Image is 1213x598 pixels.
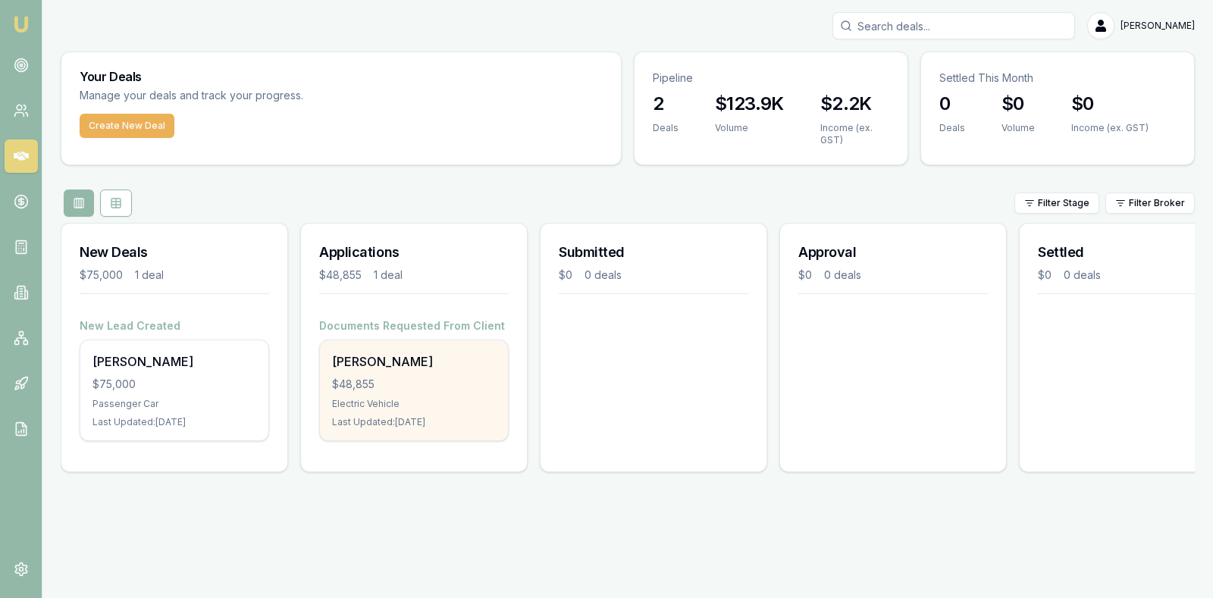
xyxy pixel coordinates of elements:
h3: Approval [798,242,988,263]
input: Search deals [832,12,1075,39]
div: [PERSON_NAME] [332,352,496,371]
div: $75,000 [80,268,123,283]
div: Last Updated: [DATE] [92,416,256,428]
div: $0 [1038,268,1052,283]
div: Volume [715,122,784,134]
div: Deals [653,122,679,134]
div: Passenger Car [92,398,256,410]
h4: Documents Requested From Client [319,318,509,333]
p: Manage your deals and track your progress. [80,87,468,105]
div: 0 deals [585,268,622,283]
div: Income (ex. GST) [1071,122,1149,134]
h3: 2 [653,92,679,116]
button: Filter Broker [1105,193,1195,214]
div: 1 deal [374,268,403,283]
button: Filter Stage [1014,193,1099,214]
div: Volume [1001,122,1035,134]
div: $48,855 [332,377,496,392]
p: Pipeline [653,70,889,86]
div: Last Updated: [DATE] [332,416,496,428]
button: Create New Deal [80,114,174,138]
div: 0 deals [1064,268,1101,283]
img: emu-icon-u.png [12,15,30,33]
h3: $2.2K [820,92,889,116]
div: [PERSON_NAME] [92,352,256,371]
h3: $123.9K [715,92,784,116]
div: Deals [939,122,965,134]
h3: Submitted [559,242,748,263]
h3: Your Deals [80,70,603,83]
div: $48,855 [319,268,362,283]
h3: New Deals [80,242,269,263]
p: Settled This Month [939,70,1176,86]
h3: Applications [319,242,509,263]
span: [PERSON_NAME] [1121,20,1195,32]
h3: $0 [1001,92,1035,116]
span: Filter Broker [1129,197,1185,209]
div: 0 deals [824,268,861,283]
span: Filter Stage [1038,197,1089,209]
h4: New Lead Created [80,318,269,333]
div: $0 [559,268,572,283]
h3: $0 [1071,92,1149,116]
h3: 0 [939,92,965,116]
div: $0 [798,268,812,283]
div: Income (ex. GST) [820,122,889,146]
div: 1 deal [135,268,164,283]
div: $75,000 [92,377,256,392]
div: Electric Vehicle [332,398,496,410]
